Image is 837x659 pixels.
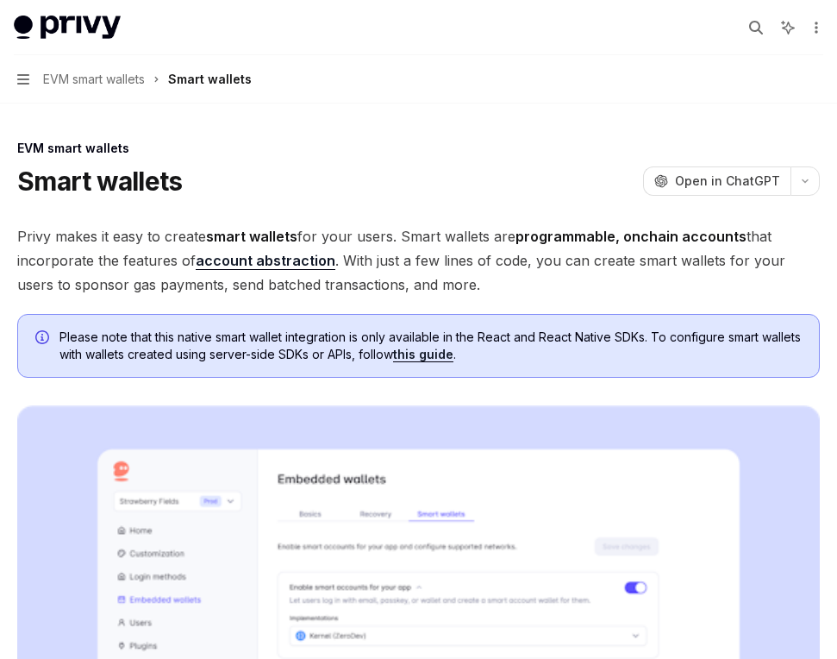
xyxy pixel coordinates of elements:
[675,173,780,190] span: Open in ChatGPT
[168,69,252,90] div: Smart wallets
[196,252,335,270] a: account abstraction
[393,347,453,362] a: this guide
[43,69,145,90] span: EVM smart wallets
[206,228,297,245] strong: smart wallets
[643,166,790,196] button: Open in ChatGPT
[515,228,746,245] strong: programmable, onchain accounts
[17,166,182,197] h1: Smart wallets
[35,330,53,348] svg: Info
[806,16,823,40] button: More actions
[14,16,121,40] img: light logo
[17,224,820,297] span: Privy makes it easy to create for your users. Smart wallets are that incorporate the features of ...
[59,329,802,363] span: Please note that this native smart wallet integration is only available in the React and React Na...
[17,140,820,157] div: EVM smart wallets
